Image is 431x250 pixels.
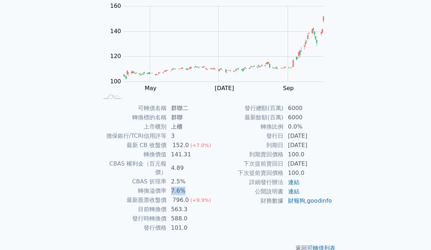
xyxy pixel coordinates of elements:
[167,186,216,196] td: 7.6%
[167,177,216,186] td: 2.5%
[216,104,284,113] td: 發行總額(百萬)
[110,53,121,59] tspan: 120
[123,16,324,79] g: Series
[395,216,431,250] iframe: Chat Widget
[288,188,299,195] a: 連結
[99,196,167,205] td: 最新股票收盤價
[395,216,431,250] div: 聊天小工具
[216,150,284,159] td: 到期賣回價格
[288,197,305,204] a: 財報狗
[110,2,121,9] tspan: 160
[216,178,284,187] td: 詳細發行辦法
[190,142,211,148] span: (+7.0%)
[99,104,167,113] td: 可轉債名稱
[216,131,284,141] td: 發行日
[167,113,216,122] td: 群聯
[216,141,284,150] td: 到期日
[99,141,167,150] td: 最新 CB 收盤價
[99,223,167,233] td: 發行價格
[167,131,216,141] td: 3
[284,113,333,122] td: 6000
[99,131,167,141] td: 擔保銀行/TCRI信用評等
[99,205,167,214] td: 目前轉換價
[99,214,167,223] td: 發行時轉換價
[284,104,333,113] td: 6000
[307,197,332,204] a: goodinfo
[284,159,333,168] td: [DATE]
[216,159,284,168] td: 下次提前賣回日
[167,205,216,214] td: 563.3
[216,196,284,205] td: 財務數據
[99,186,167,196] td: 轉換溢價率
[284,168,333,178] td: 100.0
[167,223,216,233] td: 101.0
[110,28,121,35] tspan: 140
[167,104,216,113] td: 群聯二
[216,168,284,178] td: 下次提前賣回價格
[99,150,167,159] td: 轉換價值
[167,150,216,159] td: 141.31
[167,122,216,131] td: 上櫃
[284,131,333,141] td: [DATE]
[145,85,157,92] tspan: May
[288,179,299,186] a: 連結
[110,78,121,85] tspan: 100
[284,122,333,131] td: 0.0%
[99,159,167,177] td: CBAS 權利金（百元報價）
[284,141,333,150] td: [DATE]
[99,177,167,186] td: CBAS 折現率
[283,85,294,92] tspan: Sep
[284,150,333,159] td: 100.0
[167,214,216,223] td: 588.0
[216,113,284,122] td: 最新餘額(百萬)
[216,122,284,131] td: 轉換比例
[216,187,284,196] td: 公開說明書
[190,197,211,203] span: (+9.9%)
[284,196,333,205] td: ,
[99,113,167,122] td: 轉換標的名稱
[99,122,167,131] td: 上市櫃別
[171,196,190,204] div: 796.0
[171,141,190,150] div: 152.0
[107,2,335,92] g: Chart
[167,159,216,177] td: 4.89
[215,85,234,92] tspan: [DATE]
